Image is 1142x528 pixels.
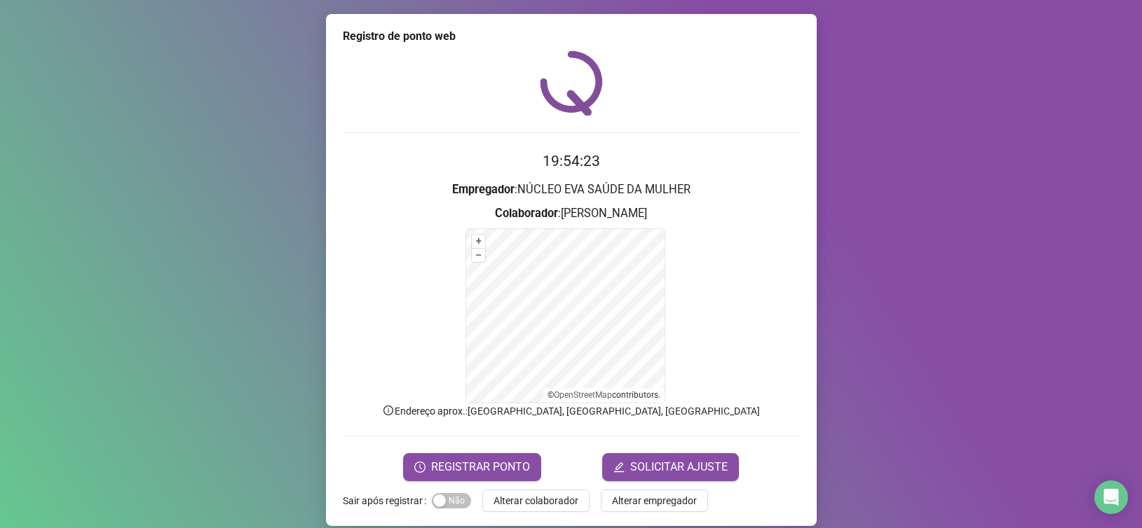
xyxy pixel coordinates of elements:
[472,249,485,262] button: –
[495,207,558,220] strong: Colaborador
[1094,480,1128,514] div: Open Intercom Messenger
[343,204,800,223] h3: : [PERSON_NAME]
[343,28,800,45] div: Registro de ponto web
[540,50,603,116] img: QRPoint
[431,459,530,475] span: REGISTRAR PONTO
[602,453,739,481] button: editSOLICITAR AJUSTE
[382,404,395,417] span: info-circle
[472,235,485,248] button: +
[543,153,600,169] time: 19:54:23
[630,459,728,475] span: SOLICITAR AJUSTE
[414,461,426,473] span: clock-circle
[601,489,708,512] button: Alterar empregador
[548,390,660,400] li: © contributors.
[343,489,432,512] label: Sair após registrar
[612,493,697,508] span: Alterar empregador
[343,181,800,199] h3: : NÚCLEO EVA SAÚDE DA MULHER
[554,390,612,400] a: OpenStreetMap
[613,461,625,473] span: edit
[403,453,541,481] button: REGISTRAR PONTO
[494,493,578,508] span: Alterar colaborador
[343,403,800,419] p: Endereço aprox. : [GEOGRAPHIC_DATA], [GEOGRAPHIC_DATA], [GEOGRAPHIC_DATA]
[482,489,590,512] button: Alterar colaborador
[452,183,515,196] strong: Empregador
